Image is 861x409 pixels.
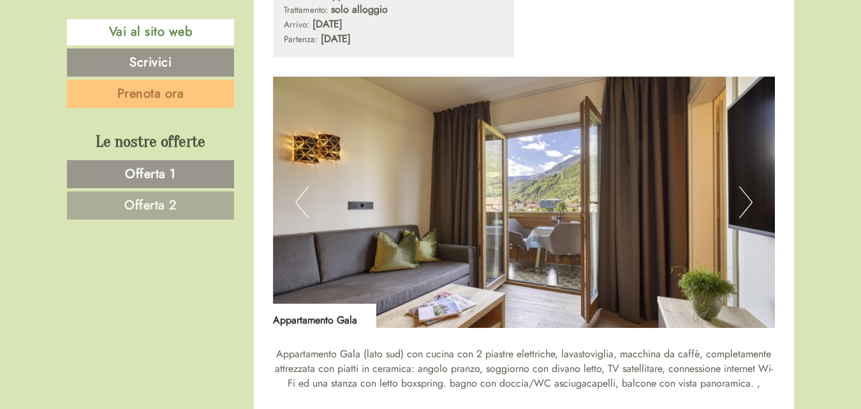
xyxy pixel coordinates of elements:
[19,62,185,71] small: 18:45
[284,33,318,45] small: Partenza:
[10,34,191,73] div: Buon giorno, come possiamo aiutarla?
[67,130,234,154] div: Le nostre offerte
[321,31,351,46] b: [DATE]
[273,347,776,391] p: Appartamento Gala (lato sud) con cucina con 2 piastre elettriche, lavastoviglia, macchina da caff...
[284,3,328,16] small: Trattamento:
[273,304,376,328] div: Appartamento Gala
[739,186,753,218] button: Next
[284,18,309,31] small: Arrivo:
[436,331,503,359] button: Invia
[223,10,279,31] div: martedì
[295,186,309,218] button: Previous
[313,17,342,31] b: [DATE]
[67,80,234,108] a: Prenota ora
[125,165,176,183] span: Offerta 1
[124,196,177,214] span: Offerta 2
[331,2,388,17] b: solo alloggio
[67,19,234,45] a: Vai al sito web
[19,37,185,47] div: Ferienwohnungen Kreuzwegerhof
[67,48,234,77] a: Scrivici
[273,77,776,328] img: image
